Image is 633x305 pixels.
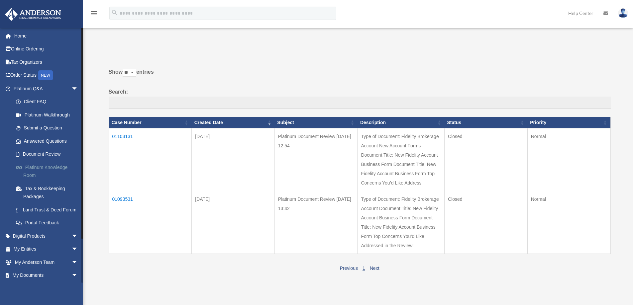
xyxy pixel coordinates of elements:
a: Answered Questions [9,134,85,148]
td: Normal [527,128,610,191]
span: arrow_drop_down [71,269,85,282]
a: Land Trust & Deed Forum [9,203,88,216]
span: arrow_drop_down [71,282,85,295]
a: Platinum Q&Aarrow_drop_down [5,82,88,95]
input: Search: [109,97,611,109]
a: Document Review [9,148,88,161]
td: [DATE] [192,128,275,191]
a: Digital Productsarrow_drop_down [5,229,88,243]
a: My Documentsarrow_drop_down [5,269,88,282]
div: NEW [38,70,53,80]
a: Platinum Knowledge Room [9,161,88,182]
th: Description: activate to sort column ascending [358,117,445,128]
a: My Entitiesarrow_drop_down [5,243,88,256]
a: Client FAQ [9,95,88,109]
a: Platinum Walkthrough [9,108,88,121]
td: Type of Document: Fidelity Brokerage Account New Account Forms Document Title: New Fidelity Accou... [358,128,445,191]
td: Closed [445,191,528,254]
td: Type of Document: Fidelity Brokerage Account Document Title: New Fidelity Account Business Form D... [358,191,445,254]
span: arrow_drop_down [71,243,85,256]
img: Anderson Advisors Platinum Portal [3,8,63,21]
span: arrow_drop_down [71,256,85,269]
a: menu [90,12,98,17]
td: Closed [445,128,528,191]
a: Previous [340,266,358,271]
td: Normal [527,191,610,254]
a: Online Learningarrow_drop_down [5,282,88,295]
th: Status: activate to sort column ascending [445,117,528,128]
i: menu [90,9,98,17]
a: Next [370,266,379,271]
td: Platinum Document Review [DATE] 13:42 [274,191,358,254]
a: Tax Organizers [5,55,88,69]
td: 01093531 [109,191,192,254]
a: Tax & Bookkeeping Packages [9,182,88,203]
label: Search: [109,87,611,109]
img: User Pic [618,8,628,18]
i: search [111,9,118,16]
label: Show entries [109,67,611,83]
td: [DATE] [192,191,275,254]
td: Platinum Document Review [DATE] 12:54 [274,128,358,191]
th: Case Number: activate to sort column ascending [109,117,192,128]
a: Online Ordering [5,42,88,56]
a: Submit a Question [9,121,88,135]
a: My Anderson Teamarrow_drop_down [5,256,88,269]
a: Order StatusNEW [5,69,88,82]
a: Home [5,29,88,42]
th: Subject: activate to sort column ascending [274,117,358,128]
span: arrow_drop_down [71,82,85,96]
span: arrow_drop_down [71,229,85,243]
select: Showentries [123,69,136,77]
th: Priority: activate to sort column ascending [527,117,610,128]
a: 1 [363,266,365,271]
td: 01103131 [109,128,192,191]
th: Created Date: activate to sort column ascending [192,117,275,128]
a: Portal Feedback [9,216,88,230]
